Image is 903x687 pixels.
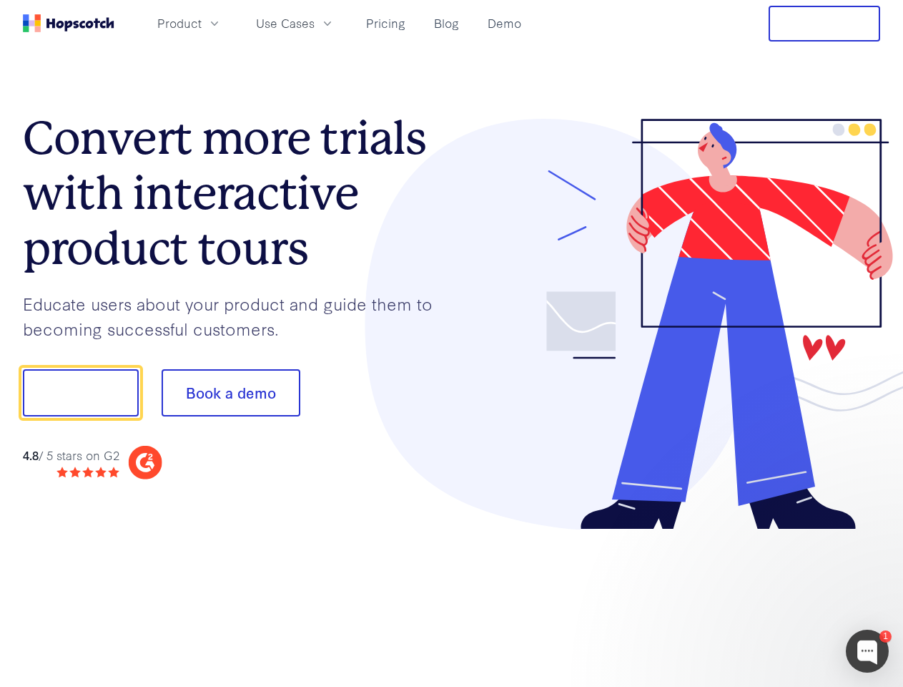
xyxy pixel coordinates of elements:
a: Pricing [360,11,411,35]
div: 1 [879,630,892,643]
h1: Convert more trials with interactive product tours [23,111,452,276]
button: Show me! [23,369,139,416]
p: Educate users about your product and guide them to becoming successful customers. [23,291,452,341]
button: Use Cases [247,11,343,35]
button: Book a demo [162,369,300,416]
a: Home [23,14,114,32]
strong: 4.8 [23,447,39,463]
div: / 5 stars on G2 [23,447,119,464]
button: Free Trial [769,6,880,42]
a: Blog [428,11,465,35]
a: Demo [482,11,527,35]
span: Use Cases [256,14,315,32]
span: Product [157,14,202,32]
button: Product [149,11,230,35]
